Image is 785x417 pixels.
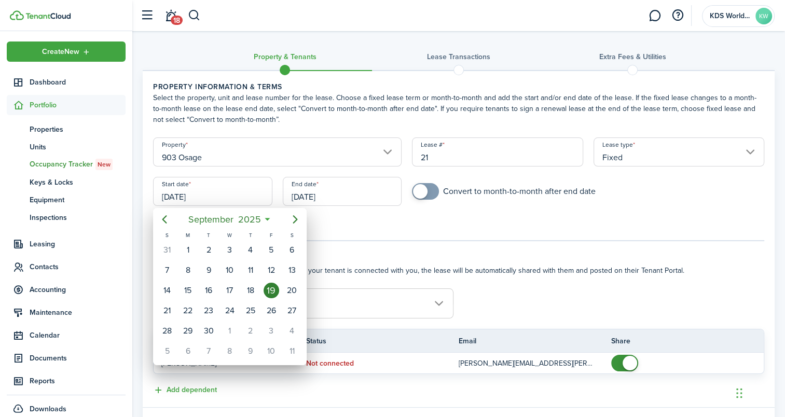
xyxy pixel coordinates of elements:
[154,209,175,230] mbsc-button: Previous page
[261,231,282,240] div: F
[264,283,279,298] div: Today, Friday, September 19, 2025
[186,210,236,229] span: September
[201,323,216,339] div: Tuesday, September 30, 2025
[284,343,300,359] div: Saturday, October 11, 2025
[222,262,237,278] div: Wednesday, September 10, 2025
[201,262,216,278] div: Tuesday, September 9, 2025
[264,343,279,359] div: Friday, October 10, 2025
[180,343,196,359] div: Monday, October 6, 2025
[177,231,198,240] div: M
[198,231,219,240] div: T
[243,283,258,298] div: Thursday, September 18, 2025
[264,262,279,278] div: Friday, September 12, 2025
[159,283,175,298] div: Sunday, September 14, 2025
[285,209,306,230] mbsc-button: Next page
[159,343,175,359] div: Sunday, October 5, 2025
[284,242,300,258] div: Saturday, September 6, 2025
[180,262,196,278] div: Monday, September 8, 2025
[222,343,237,359] div: Wednesday, October 8, 2025
[243,262,258,278] div: Thursday, September 11, 2025
[219,231,240,240] div: W
[243,323,258,339] div: Thursday, October 2, 2025
[243,242,258,258] div: Thursday, September 4, 2025
[182,210,267,229] mbsc-button: September2025
[240,231,261,240] div: T
[201,343,216,359] div: Tuesday, October 7, 2025
[264,323,279,339] div: Friday, October 3, 2025
[282,231,302,240] div: S
[180,323,196,339] div: Monday, September 29, 2025
[201,303,216,318] div: Tuesday, September 23, 2025
[264,303,279,318] div: Friday, September 26, 2025
[284,303,300,318] div: Saturday, September 27, 2025
[180,242,196,258] div: Monday, September 1, 2025
[222,323,237,339] div: Wednesday, October 1, 2025
[180,283,196,298] div: Monday, September 15, 2025
[284,323,300,339] div: Saturday, October 4, 2025
[159,323,175,339] div: Sunday, September 28, 2025
[159,242,175,258] div: Sunday, August 31, 2025
[222,283,237,298] div: Wednesday, September 17, 2025
[157,231,177,240] div: S
[284,262,300,278] div: Saturday, September 13, 2025
[236,210,263,229] span: 2025
[159,303,175,318] div: Sunday, September 21, 2025
[264,242,279,258] div: Friday, September 5, 2025
[284,283,300,298] div: Saturday, September 20, 2025
[201,242,216,258] div: Tuesday, September 2, 2025
[180,303,196,318] div: Monday, September 22, 2025
[222,303,237,318] div: Wednesday, September 24, 2025
[243,303,258,318] div: Thursday, September 25, 2025
[201,283,216,298] div: Tuesday, September 16, 2025
[222,242,237,258] div: Wednesday, September 3, 2025
[159,262,175,278] div: Sunday, September 7, 2025
[243,343,258,359] div: Thursday, October 9, 2025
